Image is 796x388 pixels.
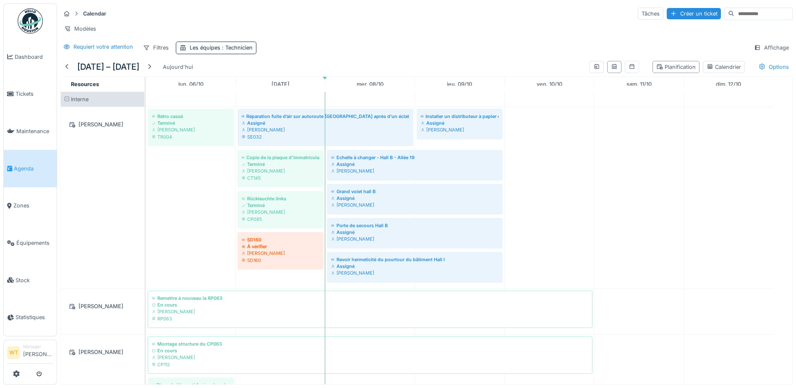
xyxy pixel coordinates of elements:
[624,79,654,90] a: 11 octobre 2025
[331,222,498,229] div: Porte de secours Hall B
[421,113,498,120] div: Installer un distributeur à papier dans le container du hall A (container du bas)
[15,53,53,61] span: Dashboard
[7,343,53,364] a: WT Manager[PERSON_NAME]
[4,76,57,113] a: Tickets
[66,301,139,312] div: [PERSON_NAME]
[66,347,139,357] div: [PERSON_NAME]
[242,236,319,243] div: SD160
[331,202,498,208] div: [PERSON_NAME]
[71,96,89,102] span: Interne
[242,134,409,140] div: SE032
[152,347,588,354] div: En cours
[190,44,253,52] div: Les équipes
[331,161,498,168] div: Assigné
[4,150,57,187] a: Agenda
[4,113,57,150] a: Maintenance
[71,81,99,87] span: Resources
[14,165,53,173] span: Agenda
[714,79,743,90] a: 12 octobre 2025
[331,270,498,276] div: [PERSON_NAME]
[331,236,498,242] div: [PERSON_NAME]
[176,79,206,90] a: 6 octobre 2025
[152,308,588,315] div: [PERSON_NAME]
[242,202,319,209] div: Terminé
[152,295,588,301] div: Remettre à nouveau la RP063
[242,209,319,215] div: [PERSON_NAME]
[4,38,57,76] a: Dashboard
[152,354,588,361] div: [PERSON_NAME]
[242,161,319,168] div: Terminé
[638,8,663,20] div: Tâches
[7,346,20,359] li: WT
[331,154,498,161] div: Echelle à changer - Hall B - Allée 19
[139,42,172,54] div: Filtres
[269,79,292,90] a: 7 octobre 2025
[707,63,741,71] div: Calendrier
[242,257,319,264] div: SD160
[159,61,196,73] div: Aujourd'hui
[355,79,386,90] a: 8 octobre 2025
[4,262,57,299] a: Stock
[242,175,319,181] div: CT145
[331,168,498,174] div: [PERSON_NAME]
[152,113,230,120] div: Rétro cassé
[331,256,498,263] div: Revoir hermeticité du pourtour du bâtiment Hall I
[242,168,319,174] div: [PERSON_NAME]
[152,315,588,322] div: RP063
[242,126,409,133] div: [PERSON_NAME]
[331,229,498,236] div: Assigné
[152,126,230,133] div: [PERSON_NAME]
[152,120,230,126] div: Terminé
[152,341,588,347] div: Montage structure du CP063
[23,343,53,362] li: [PERSON_NAME]
[242,113,409,120] div: Réparation fuite d’air sur autoroute [GEOGRAPHIC_DATA] après d’un éclatement d’un pneu
[242,195,319,202] div: Rückleuchte links
[16,239,53,247] span: Équipements
[152,301,588,308] div: En cours
[331,263,498,270] div: Assigné
[331,195,498,202] div: Assigné
[220,45,253,51] span: : Technicien
[445,79,474,90] a: 9 octobre 2025
[242,216,319,223] div: CP085
[60,23,100,35] div: Modèles
[4,299,57,336] a: Statistiques
[16,127,53,135] span: Maintenance
[4,224,57,262] a: Équipements
[16,90,53,98] span: Tickets
[755,61,793,73] div: Options
[23,343,53,350] div: Manager
[77,62,139,72] h5: [DATE] – [DATE]
[152,361,588,368] div: CP112
[421,120,498,126] div: Assigné
[242,243,319,250] div: À vérifier
[16,313,53,321] span: Statistiques
[421,126,498,133] div: [PERSON_NAME]
[73,43,133,51] div: Requiert votre attention
[66,119,139,130] div: [PERSON_NAME]
[750,42,793,54] div: Affichage
[16,276,53,284] span: Stock
[242,120,409,126] div: Assigné
[667,8,721,19] div: Créer un ticket
[80,10,110,18] strong: Calendar
[242,154,319,161] div: Copie de la plaque d'immatriculation
[18,8,43,34] img: Badge_color-CXgf-gQk.svg
[4,187,57,225] a: Zones
[13,202,53,210] span: Zones
[535,79,564,90] a: 10 octobre 2025
[242,250,319,257] div: [PERSON_NAME]
[152,134,230,140] div: TR004
[331,188,498,195] div: Grand volet hall B
[656,63,696,71] div: Planification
